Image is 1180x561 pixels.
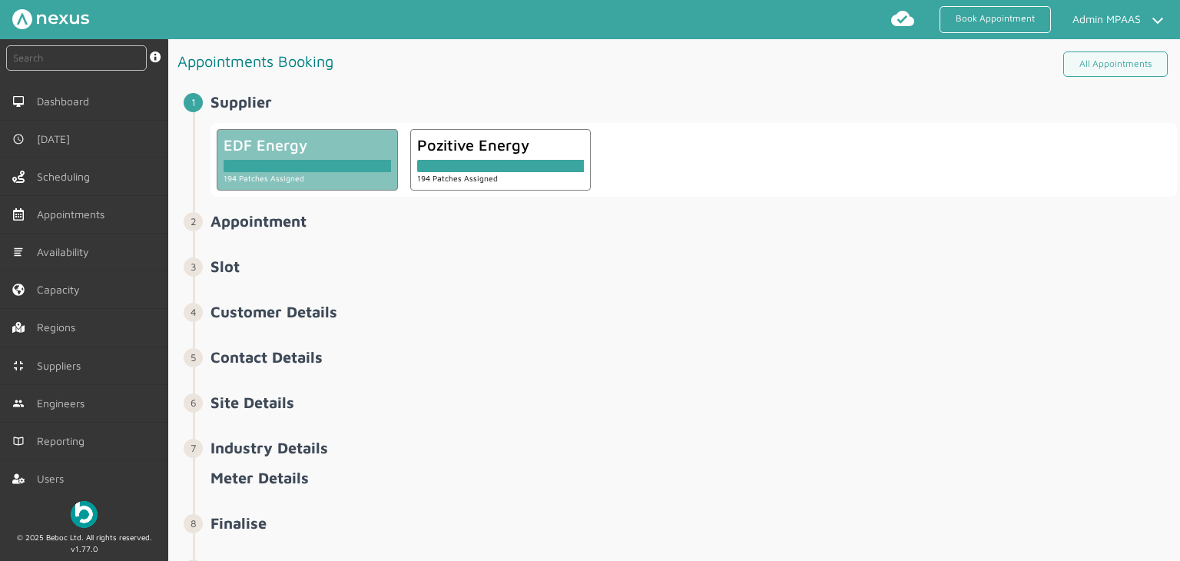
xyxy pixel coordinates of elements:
[12,95,25,108] img: md-desktop.svg
[210,93,1177,111] h2: Supplier ️️️
[37,284,86,296] span: Capacity
[210,212,1177,230] h2: Appointment ️️️
[37,246,95,258] span: Availability
[210,439,1177,456] h2: Industry Details
[210,348,1177,366] h2: Contact Details
[37,473,70,485] span: Users
[210,303,1177,320] h2: Customer Details ️️️
[37,360,87,372] span: Suppliers
[417,174,498,183] small: 194 Patches Assigned
[12,171,25,183] img: scheduling-left-menu.svg
[12,473,25,485] img: user-left-menu.svg
[37,171,96,183] span: Scheduling
[37,435,91,447] span: Reporting
[12,397,25,410] img: md-people.svg
[12,435,25,447] img: md-book.svg
[12,9,89,29] img: Nexus
[12,208,25,221] img: appointments-left-menu.svg
[12,321,25,334] img: regions.left-menu.svg
[1063,51,1168,77] a: All Appointments
[224,174,304,183] small: 194 Patches Assigned
[12,133,25,145] img: md-time.svg
[177,45,677,77] h1: Appointments Booking
[940,6,1051,33] a: Book Appointment
[224,136,391,154] div: EDF Energy
[37,95,95,108] span: Dashboard
[890,6,915,31] img: md-cloud-done.svg
[37,321,81,334] span: Regions
[210,469,1177,486] h2: Meter Details
[37,208,111,221] span: Appointments
[210,514,1177,532] h2: Finalise
[12,246,25,258] img: md-list.svg
[12,360,25,372] img: md-contract.svg
[12,284,25,296] img: capacity-left-menu.svg
[37,397,91,410] span: Engineers
[37,133,76,145] span: [DATE]
[417,136,585,154] div: Pozitive Energy
[71,501,98,528] img: Beboc Logo
[6,45,147,71] input: Search by: Ref, PostCode, MPAN, MPRN, Account, Customer
[210,393,1177,411] h2: Site Details
[210,257,1177,275] h2: Slot ️️️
